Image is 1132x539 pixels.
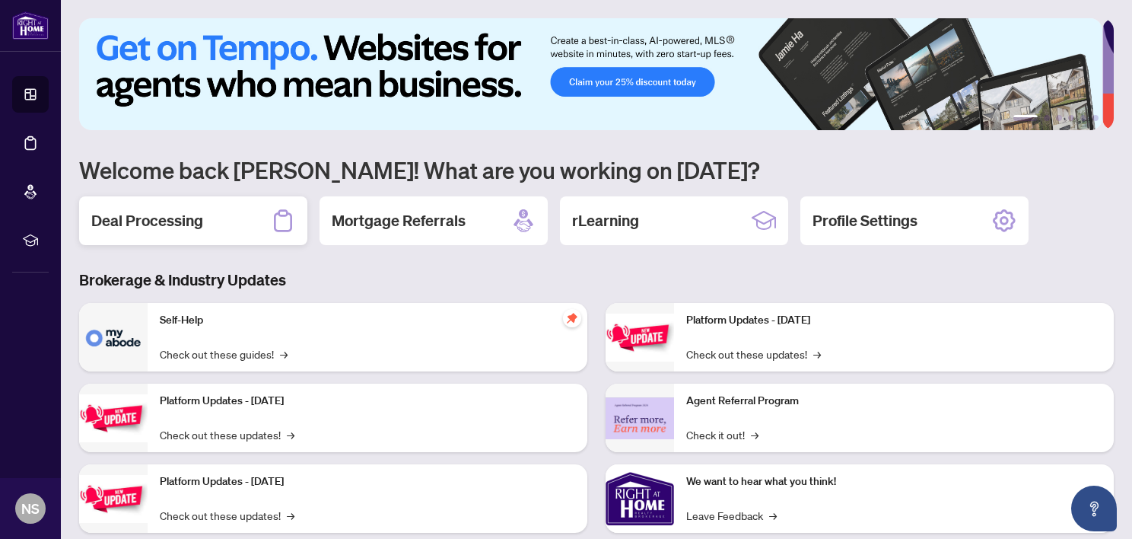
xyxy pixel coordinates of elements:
h2: rLearning [572,210,639,231]
a: Check out these updates!→ [686,346,821,362]
a: Check it out!→ [686,426,758,443]
h2: Deal Processing [91,210,203,231]
button: 5 [1080,115,1086,121]
span: → [287,507,294,524]
img: Platform Updates - September 16, 2025 [79,394,148,442]
button: 1 [1013,115,1038,121]
button: 4 [1068,115,1074,121]
span: → [287,426,294,443]
span: → [280,346,288,362]
button: Open asap [1071,486,1117,531]
img: Agent Referral Program [606,397,674,439]
a: Check out these updates!→ [160,426,294,443]
span: → [751,426,758,443]
p: Platform Updates - [DATE] [160,474,575,490]
p: Agent Referral Program [686,393,1102,410]
button: 2 [1044,115,1050,121]
img: Self-Help [79,303,148,372]
h2: Profile Settings [812,210,917,231]
h3: Brokerage & Industry Updates [79,269,1114,291]
p: Platform Updates - [DATE] [686,312,1102,329]
span: → [813,346,821,362]
span: pushpin [563,309,581,327]
p: Platform Updates - [DATE] [160,393,575,410]
h1: Welcome back [PERSON_NAME]! What are you working on [DATE]? [79,155,1114,184]
button: 6 [1092,115,1099,121]
button: 3 [1056,115,1062,121]
img: Platform Updates - July 21, 2025 [79,475,148,523]
h2: Mortgage Referrals [332,210,466,231]
span: → [769,507,777,524]
span: NS [21,498,40,519]
img: Platform Updates - June 23, 2025 [606,314,674,362]
img: We want to hear what you think! [606,464,674,533]
img: logo [12,11,49,40]
p: We want to hear what you think! [686,474,1102,490]
p: Self-Help [160,312,575,329]
a: Check out these updates!→ [160,507,294,524]
a: Leave Feedback→ [686,507,777,524]
img: Slide 0 [79,18,1102,130]
a: Check out these guides!→ [160,346,288,362]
